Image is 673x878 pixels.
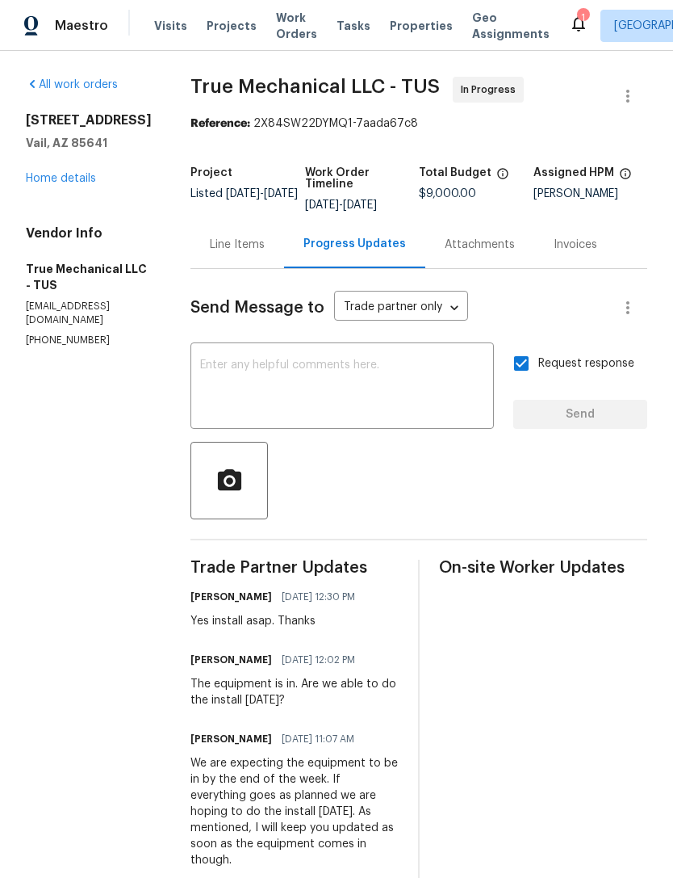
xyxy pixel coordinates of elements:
span: Geo Assignments [472,10,550,42]
span: - [226,188,298,200]
span: [DATE] 11:07 AM [282,731,354,747]
span: Work Orders [276,10,317,42]
p: [PHONE_NUMBER] [26,334,152,347]
h2: [STREET_ADDRESS] [26,112,152,128]
div: Line Items [210,237,265,253]
div: [PERSON_NAME] [533,188,648,200]
span: True Mechanical LLC - TUS [190,77,440,96]
span: Send Message to [190,300,324,316]
span: Listed [190,188,298,200]
h6: [PERSON_NAME] [190,652,272,668]
span: Projects [207,18,257,34]
h5: Assigned HPM [533,167,614,179]
b: Reference: [190,118,250,129]
span: [DATE] [264,188,298,200]
span: In Progress [461,82,522,98]
span: The hpm assigned to this work order. [619,167,632,188]
h5: Project [190,167,232,179]
div: Yes install asap. Thanks [190,613,365,629]
span: Trade Partner Updates [190,560,399,576]
span: [DATE] 12:02 PM [282,652,355,668]
h5: Vail, AZ 85641 [26,135,152,151]
div: We are expecting the equipment to be in by the end of the week. If everything goes as planned we ... [190,755,399,868]
div: 1 [577,10,588,26]
h5: True Mechanical LLC - TUS [26,261,152,293]
span: Maestro [55,18,108,34]
span: [DATE] [226,188,260,200]
h6: [PERSON_NAME] [190,731,272,747]
h6: [PERSON_NAME] [190,589,272,605]
div: Progress Updates [303,236,406,252]
span: Visits [154,18,187,34]
span: [DATE] 12:30 PM [282,589,355,605]
div: Attachments [445,237,515,253]
div: Trade partner only [334,295,468,321]
h4: Vendor Info [26,225,152,242]
div: The equipment is in. Are we able to do the install [DATE]? [190,676,399,708]
span: Request response [538,355,634,372]
p: [EMAIL_ADDRESS][DOMAIN_NAME] [26,300,152,327]
h5: Work Order Timeline [305,167,420,190]
span: The total cost of line items that have been proposed by Opendoor. This sum includes line items th... [496,167,509,188]
div: 2X84SW22DYMQ1-7aada67c8 [190,116,647,132]
span: Properties [390,18,453,34]
span: Tasks [336,20,370,32]
a: All work orders [26,79,118,90]
div: Invoices [554,237,597,253]
span: - [305,200,377,211]
span: On-site Worker Updates [439,560,647,576]
h5: Total Budget [419,167,491,179]
span: [DATE] [343,200,377,211]
a: Home details [26,173,96,184]
span: $9,000.00 [419,188,476,200]
span: [DATE] [305,200,339,211]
